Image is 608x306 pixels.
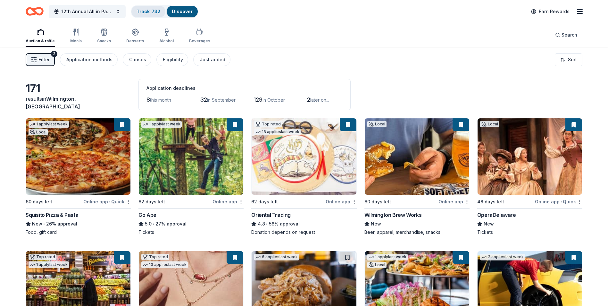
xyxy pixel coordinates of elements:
span: • [266,221,268,226]
div: Causes [129,56,146,64]
span: 129 [254,96,262,103]
div: 48 days left [477,198,504,206]
span: in [26,96,80,110]
span: 12th Annual All in Paddle Raffle [62,8,113,15]
div: 2 applies last week [480,254,525,260]
div: 1 apply last week [29,121,69,128]
div: Application methods [66,56,112,64]
span: 4.8 [258,220,265,228]
div: 62 days left [251,198,278,206]
div: 62 days left [138,198,165,206]
div: 1 apply last week [367,254,408,260]
a: Image for Squisito Pizza & Pasta1 applylast weekLocal60 days leftOnline app•QuickSquisito Pizza &... [26,118,131,235]
span: Sort [568,56,577,64]
div: Meals [70,38,82,44]
span: in September [207,97,236,103]
div: Beverages [189,38,210,44]
img: Image for Wilmington Brew Works [365,118,469,195]
a: Track· 732 [137,9,160,14]
div: Top rated [141,254,169,260]
div: Snacks [97,38,111,44]
div: Beer, apparel, merchandise, snacks [364,229,470,235]
span: 2 [307,96,310,103]
a: Image for OperaDelawareLocal48 days leftOnline app•QuickOperaDelawareNewTickets [477,118,582,235]
div: 56% approval [251,220,356,228]
img: Image for Squisito Pizza & Pasta [26,118,130,195]
div: results [26,95,131,110]
div: Tickets [138,229,244,235]
div: Wilmington Brew Works [364,211,422,219]
span: New [371,220,381,228]
div: 171 [26,82,131,95]
span: Filter [38,56,50,64]
div: Tickets [477,229,582,235]
span: • [109,199,110,204]
span: 8 [146,96,150,103]
div: Donation depends on request [251,229,356,235]
button: Meals [70,26,82,47]
div: Top rated [29,254,56,260]
button: Just added [193,53,230,66]
span: 32 [200,96,207,103]
a: Image for Oriental TradingTop rated18 applieslast week62 days leftOnline appOriental Trading4.8•5... [251,118,356,235]
div: Top rated [254,121,282,127]
span: Search [562,31,577,39]
div: 1 apply last week [141,121,182,128]
div: Squisito Pizza & Pasta [26,211,78,219]
span: • [153,221,154,226]
div: Go Ape [138,211,156,219]
span: in October [262,97,285,103]
div: Desserts [126,38,144,44]
div: Online app [438,198,470,206]
div: Alcohol [159,38,174,44]
button: Sort [555,53,582,66]
a: Image for Wilmington Brew WorksLocal60 days leftOnline appWilmington Brew WorksNewBeer, apparel, ... [364,118,470,235]
div: Application deadlines [146,84,343,92]
div: Eligibility [163,56,183,64]
span: 5.0 [145,220,152,228]
button: Desserts [126,26,144,47]
button: Application methods [60,53,118,66]
button: Search [550,29,582,41]
div: 6 applies last week [254,254,299,260]
img: Image for Go Ape [139,118,243,195]
div: Local [29,129,48,135]
button: Filter2 [26,53,55,66]
a: Discover [172,9,193,14]
img: Image for Oriental Trading [252,118,356,195]
a: Image for Go Ape1 applylast week62 days leftOnline appGo Ape5.0•27% approvalTickets [138,118,244,235]
button: Auction & raffle [26,26,55,47]
div: Online app [326,198,357,206]
div: 1 apply last week [29,261,69,268]
button: Snacks [97,26,111,47]
img: Image for OperaDelaware [478,118,582,195]
div: 27% approval [138,220,244,228]
div: Online app Quick [535,198,582,206]
span: New [32,220,42,228]
span: this month [150,97,171,103]
div: 2 [51,51,57,57]
div: 60 days left [26,198,52,206]
span: • [43,221,45,226]
div: Just added [200,56,225,64]
div: 13 applies last week [141,261,188,268]
div: Local [480,121,499,127]
button: Track· 732Discover [131,5,198,18]
div: 60 days left [364,198,391,206]
div: Food, gift card [26,229,131,235]
button: Alcohol [159,26,174,47]
span: later on... [310,97,329,103]
div: Oriental Trading [251,211,291,219]
div: OperaDelaware [477,211,516,219]
span: New [484,220,494,228]
div: 26% approval [26,220,131,228]
div: Online app [212,198,244,206]
div: 18 applies last week [254,129,301,135]
span: • [561,199,562,204]
div: Local [367,262,387,268]
button: Beverages [189,26,210,47]
button: Eligibility [156,53,188,66]
a: Home [26,4,44,19]
div: Online app Quick [83,198,131,206]
div: Local [367,121,387,127]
